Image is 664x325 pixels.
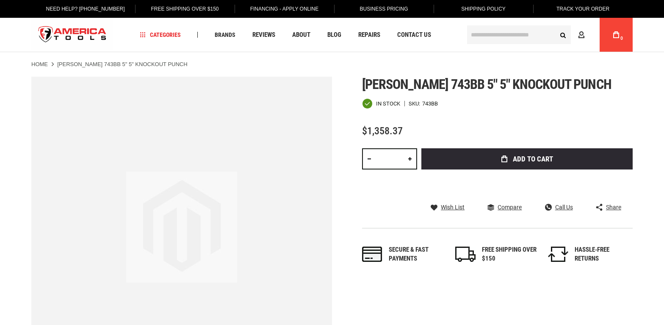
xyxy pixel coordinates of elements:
[252,32,275,38] span: Reviews
[393,29,435,41] a: Contact Us
[482,245,537,264] div: FREE SHIPPING OVER $150
[358,32,380,38] span: Repairs
[421,148,633,169] button: Add to Cart
[324,29,345,41] a: Blog
[441,204,465,210] span: Wish List
[545,203,573,211] a: Call Us
[140,32,181,38] span: Categories
[31,19,113,51] a: store logo
[57,61,187,67] strong: [PERSON_NAME] 743BB 5" 5" KNOCKOUT PUNCH
[362,125,403,137] span: $1,358.37
[606,204,621,210] span: Share
[327,32,341,38] span: Blog
[31,19,113,51] img: America Tools
[362,76,611,92] span: [PERSON_NAME] 743bb 5" 5" knockout punch
[455,247,476,262] img: shipping
[215,32,235,38] span: Brands
[431,203,465,211] a: Wish List
[292,32,310,38] span: About
[487,203,522,211] a: Compare
[420,172,634,197] iframe: Secure express checkout frame
[397,32,431,38] span: Contact Us
[136,29,185,41] a: Categories
[461,6,506,12] span: Shipping Policy
[498,204,522,210] span: Compare
[620,36,623,41] span: 0
[389,245,444,264] div: Secure & fast payments
[513,156,553,163] span: Add to Cart
[126,172,237,283] img: image.jpg
[575,245,630,264] div: HASSLE-FREE RETURNS
[376,101,400,106] span: In stock
[548,247,568,262] img: returns
[362,98,400,109] div: Availability
[608,18,624,52] a: 0
[31,61,48,68] a: Home
[409,101,422,106] strong: SKU
[555,27,571,43] button: Search
[422,101,438,106] div: 743BB
[249,29,279,41] a: Reviews
[354,29,384,41] a: Repairs
[211,29,239,41] a: Brands
[362,247,382,262] img: payments
[555,204,573,210] span: Call Us
[288,29,314,41] a: About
